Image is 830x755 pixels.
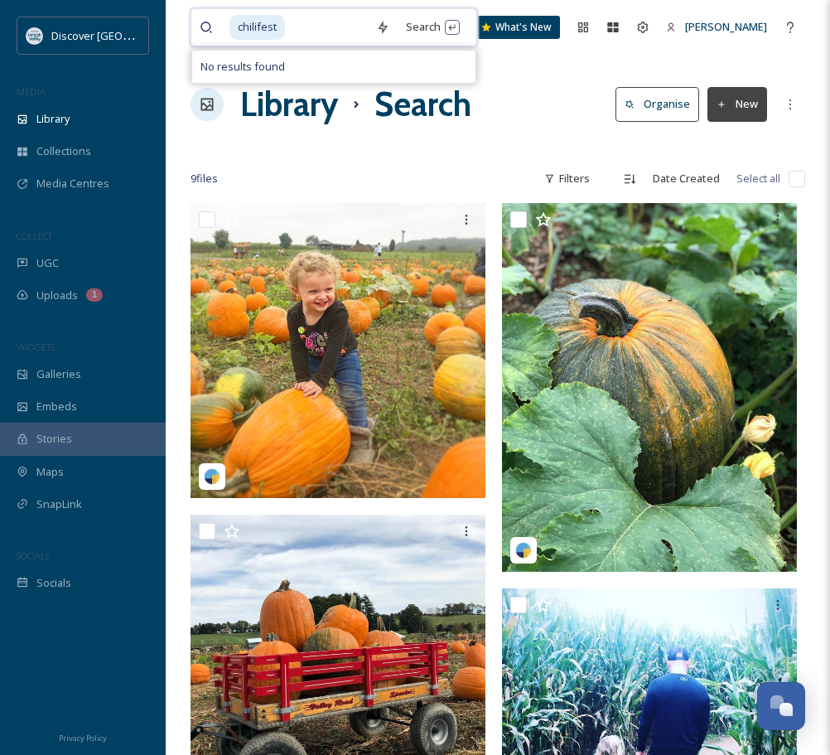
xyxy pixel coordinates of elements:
button: Open Chat [757,682,805,730]
span: [PERSON_NAME] [685,19,767,34]
img: dbourizk_04012025_1884436048017145621_11379603.jpg [191,203,485,498]
span: Embeds [36,399,77,414]
span: Stories [36,431,72,447]
button: New [707,87,767,121]
span: Discover [GEOGRAPHIC_DATA] [51,27,202,43]
a: Privacy Policy [59,727,107,747]
img: snapsea-logo.png [204,468,220,485]
span: Socials [36,575,71,591]
h1: Search [374,80,471,129]
span: chilifest [229,15,285,39]
span: SOCIALS [17,549,50,562]
span: 9 file s [191,171,218,186]
img: snapsea-logo.png [515,542,532,559]
img: tattwoedhawks_04012025_1869048606160310450_1759271569.jpg [502,203,797,572]
button: Organise [615,87,699,121]
a: What's New [477,16,560,39]
div: Filters [536,162,598,195]
span: Library [36,111,70,127]
span: Maps [36,464,64,480]
span: Galleries [36,366,81,382]
span: Uploads [36,288,78,303]
span: UGC [36,255,59,271]
a: [PERSON_NAME] [658,11,775,43]
span: No results found [200,59,285,75]
span: SnapLink [36,496,82,512]
span: Privacy Policy [59,733,107,743]
a: Library [240,80,338,129]
span: WIDGETS [17,341,55,353]
span: Select all [736,171,780,186]
div: 1 [86,288,103,302]
div: Search [398,11,468,43]
span: COLLECT [17,230,52,242]
img: DLV-Blue-Stacked%20%281%29.png [27,27,43,44]
span: Collections [36,143,91,159]
span: MEDIA [17,85,46,98]
span: Media Centres [36,176,109,191]
div: Date Created [644,162,728,195]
